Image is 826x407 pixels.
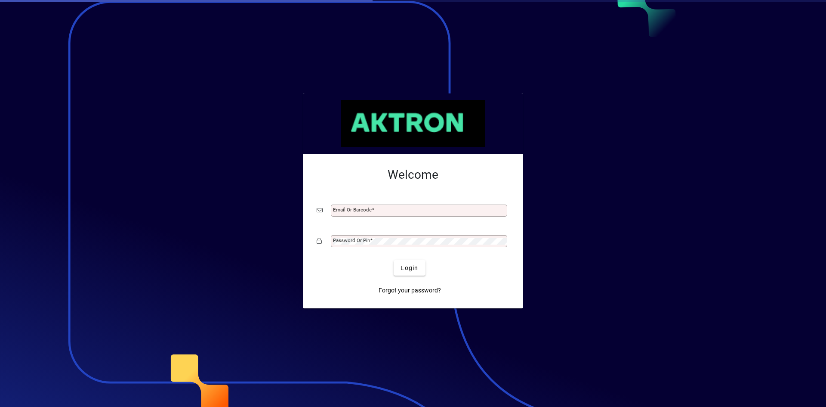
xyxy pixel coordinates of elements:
span: Forgot your password? [379,286,441,295]
h2: Welcome [317,168,509,182]
button: Login [394,260,425,276]
mat-label: Password or Pin [333,237,370,243]
a: Forgot your password? [375,283,444,298]
span: Login [401,264,418,273]
mat-label: Email or Barcode [333,207,372,213]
